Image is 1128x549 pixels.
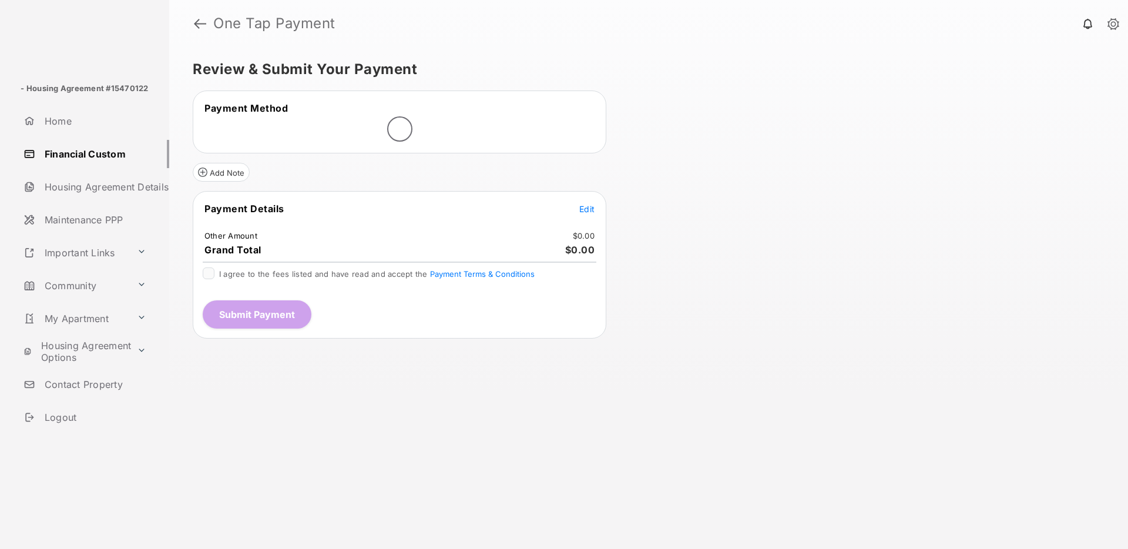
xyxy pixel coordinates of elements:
[193,163,250,182] button: Add Note
[19,337,132,366] a: Housing Agreement Options
[19,140,169,168] a: Financial Custom
[21,83,148,95] p: - Housing Agreement #15470122
[19,206,169,234] a: Maintenance PPP
[579,203,595,215] button: Edit
[565,244,595,256] span: $0.00
[204,244,261,256] span: Grand Total
[572,230,595,241] td: $0.00
[19,173,169,201] a: Housing Agreement Details
[193,62,1095,76] h5: Review & Submit Your Payment
[19,403,169,431] a: Logout
[213,16,335,31] strong: One Tap Payment
[203,300,311,329] button: Submit Payment
[430,269,535,279] button: I agree to the fees listed and have read and accept the
[19,272,132,300] a: Community
[219,269,535,279] span: I agree to the fees listed and have read and accept the
[579,204,595,214] span: Edit
[19,304,132,333] a: My Apartment
[204,102,288,114] span: Payment Method
[204,230,258,241] td: Other Amount
[19,107,169,135] a: Home
[19,370,169,399] a: Contact Property
[19,239,132,267] a: Important Links
[204,203,284,215] span: Payment Details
